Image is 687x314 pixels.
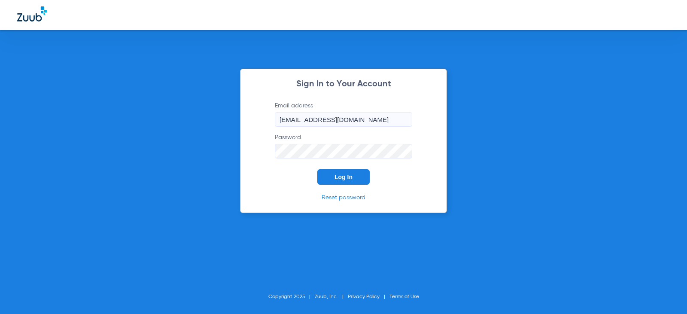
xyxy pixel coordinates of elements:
[275,101,412,127] label: Email address
[348,294,380,299] a: Privacy Policy
[315,293,348,301] li: Zuub, Inc.
[268,293,315,301] li: Copyright 2025
[322,195,365,201] a: Reset password
[275,144,412,159] input: Password
[644,273,687,314] iframe: Chat Widget
[334,174,353,180] span: Log In
[262,80,425,88] h2: Sign In to Your Account
[317,169,370,185] button: Log In
[275,133,412,159] label: Password
[17,6,47,21] img: Zuub Logo
[275,112,412,127] input: Email address
[389,294,419,299] a: Terms of Use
